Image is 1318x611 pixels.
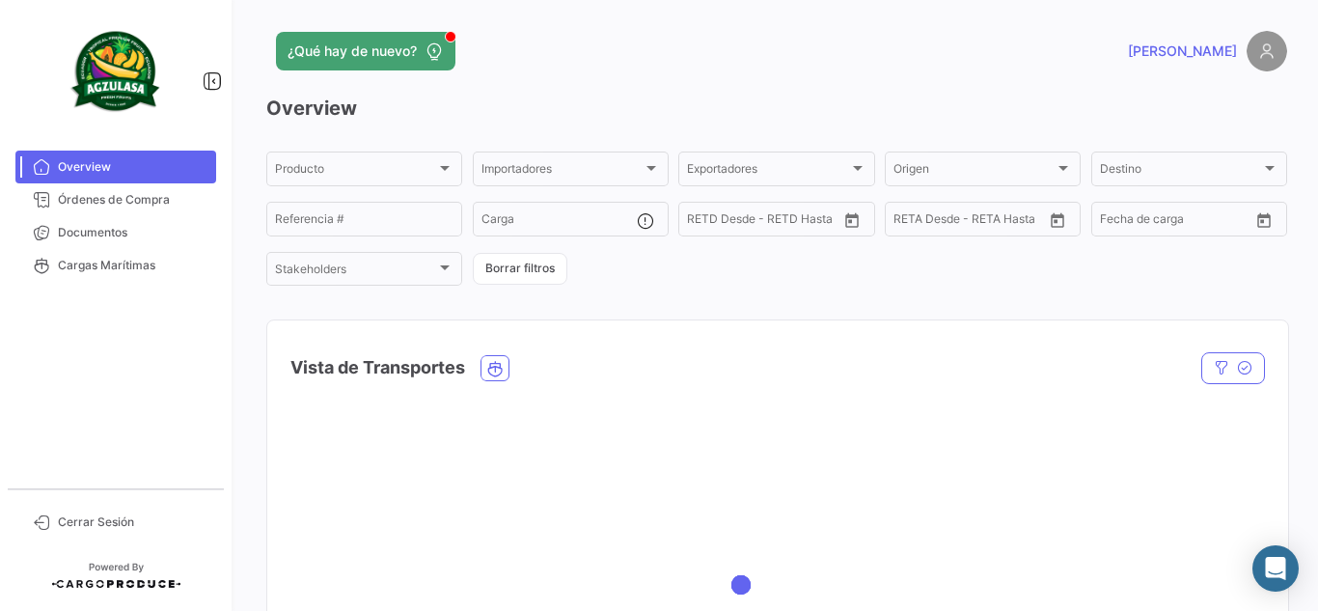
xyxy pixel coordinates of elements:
[290,354,465,381] h4: Vista de Transportes
[266,95,1287,122] h3: Overview
[1148,215,1220,229] input: Hasta
[1100,165,1261,179] span: Destino
[837,206,866,235] button: Open calendar
[473,253,567,285] button: Borrar filtros
[1249,206,1278,235] button: Open calendar
[687,165,848,179] span: Exportadores
[288,42,417,61] span: ¿Qué hay de nuevo?
[893,165,1055,179] span: Origen
[275,265,436,279] span: Stakeholders
[481,356,508,380] button: Ocean
[1100,215,1135,229] input: Desde
[687,215,722,229] input: Desde
[1247,31,1287,71] img: placeholder-user.png
[942,215,1013,229] input: Hasta
[481,165,643,179] span: Importadores
[58,514,208,531] span: Cerrar Sesión
[58,224,208,241] span: Documentos
[15,249,216,282] a: Cargas Marítimas
[1043,206,1072,235] button: Open calendar
[1252,545,1299,592] div: Abrir Intercom Messenger
[1128,42,1237,61] span: [PERSON_NAME]
[15,151,216,183] a: Overview
[276,32,455,70] button: ¿Qué hay de nuevo?
[893,215,928,229] input: Desde
[735,215,807,229] input: Hasta
[15,183,216,216] a: Órdenes de Compra
[68,23,164,120] img: agzulasa-logo.png
[275,165,436,179] span: Producto
[58,191,208,208] span: Órdenes de Compra
[58,158,208,176] span: Overview
[58,257,208,274] span: Cargas Marítimas
[15,216,216,249] a: Documentos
